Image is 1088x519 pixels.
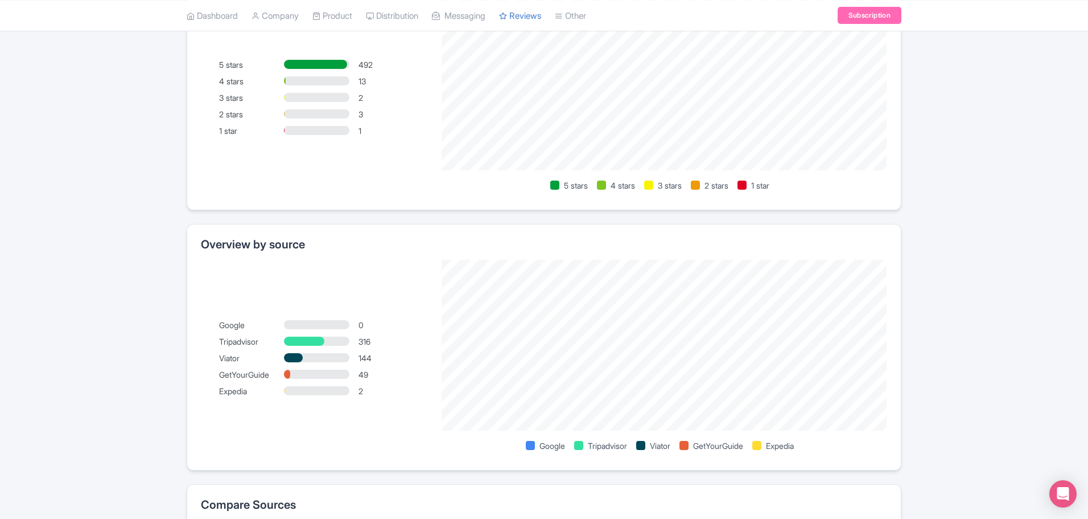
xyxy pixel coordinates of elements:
[219,125,284,137] div: 1 star
[358,75,423,87] div: 13
[358,125,423,137] div: 1
[704,179,728,191] span: 2 stars
[201,238,887,251] h2: Overview by source
[588,440,627,452] span: Tripadvisor
[219,369,284,381] div: GetYourGuide
[358,92,423,104] div: 2
[219,319,284,331] div: Google
[219,336,284,348] div: Tripadvisor
[564,179,588,191] span: 5 stars
[358,108,423,120] div: 3
[219,75,284,87] div: 4 stars
[1049,480,1077,508] div: Open Intercom Messenger
[838,7,901,24] a: Subscription
[766,440,794,452] span: Expedia
[201,498,887,511] h2: Compare Sources
[358,369,423,381] div: 49
[358,336,423,348] div: 316
[219,92,284,104] div: 3 stars
[751,179,769,191] span: 1 star
[358,385,423,397] div: 2
[358,59,423,71] div: 492
[219,59,284,71] div: 5 stars
[539,440,565,452] span: Google
[219,352,284,364] div: Viator
[611,179,635,191] span: 4 stars
[650,440,670,452] span: Viator
[658,179,682,191] span: 3 stars
[358,352,423,364] div: 144
[693,440,743,452] span: GetYourGuide
[358,319,423,331] div: 0
[219,385,284,397] div: Expedia
[219,108,284,120] div: 2 stars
